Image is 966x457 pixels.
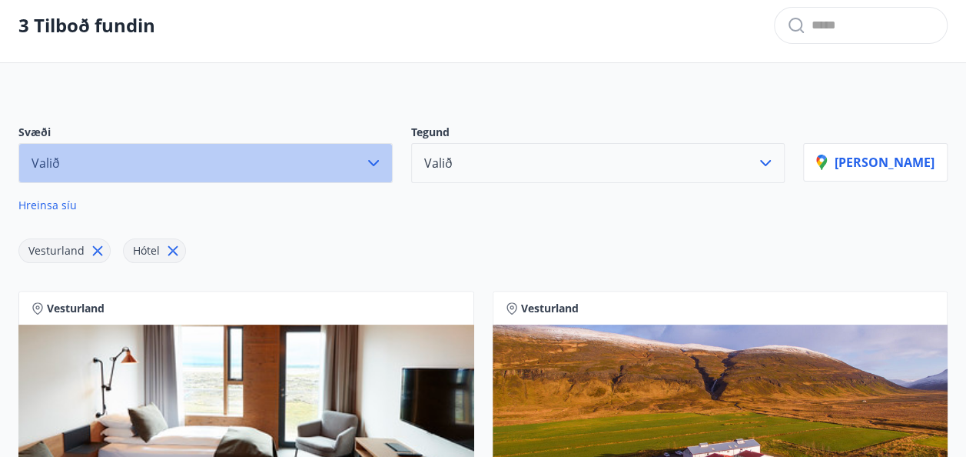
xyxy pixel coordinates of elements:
span: Valið [424,155,453,172]
span: Hótel [133,243,160,258]
p: [PERSON_NAME] [816,154,934,171]
p: 3 Tilboð fundin [18,12,155,38]
div: Hótel [123,239,186,263]
span: Valið [32,155,60,172]
span: Vesturland [521,301,579,316]
button: Valið [18,143,393,183]
span: Vesturland [28,243,85,258]
p: Tegund [411,125,785,143]
button: Valið [411,143,785,183]
span: Hreinsa síu [18,198,77,212]
div: Vesturland [18,239,111,263]
span: Vesturland [47,301,105,316]
button: [PERSON_NAME] [803,143,948,182]
p: Svæði [18,125,393,143]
